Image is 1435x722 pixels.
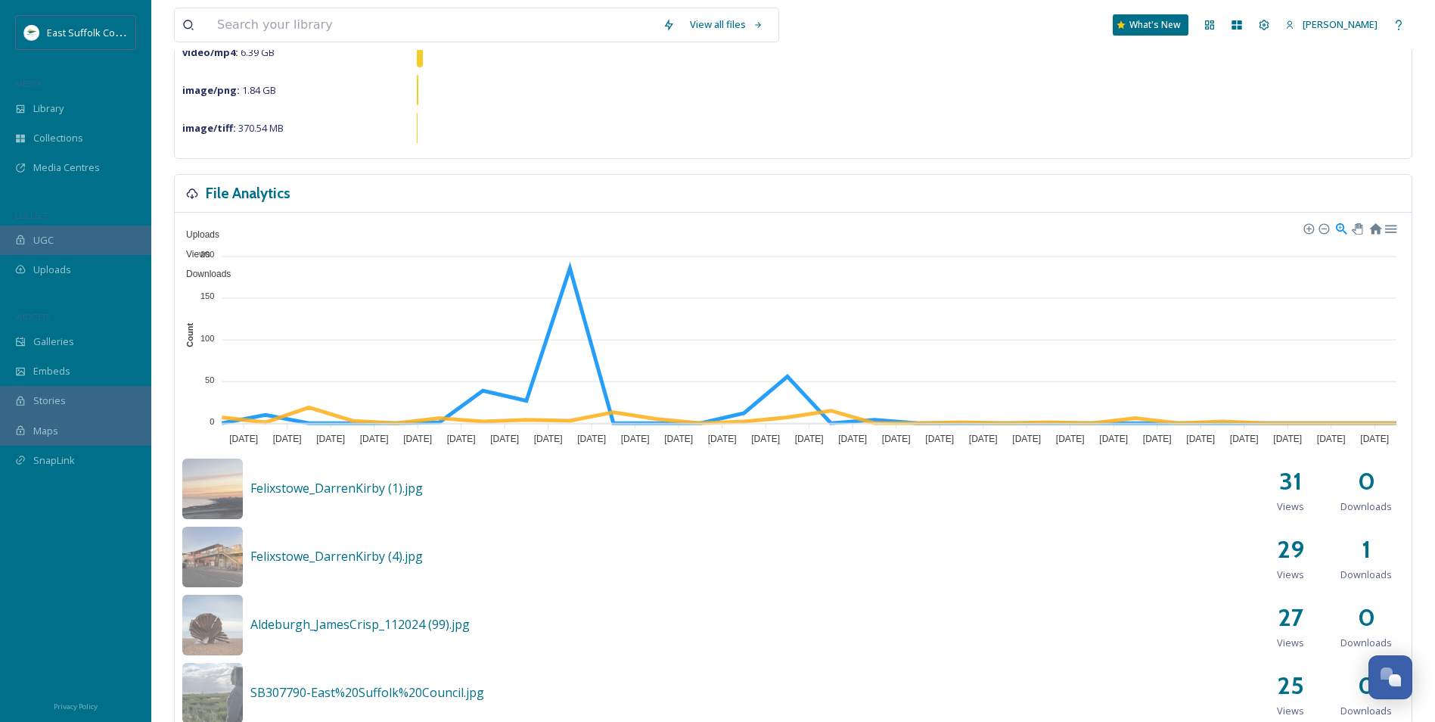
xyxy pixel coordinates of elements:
div: Menu [1384,221,1396,234]
span: Stories [33,394,66,408]
tspan: [DATE] [360,434,389,444]
span: 1.84 GB [182,83,276,97]
span: Maps [33,424,58,438]
span: Collections [33,131,83,145]
span: Views [1277,568,1304,582]
h2: 0 [1358,668,1375,704]
tspan: [DATE] [838,434,867,444]
tspan: 200 [200,250,214,259]
span: Aldeburgh_JamesCrisp_112024 (99).jpg [250,616,470,633]
span: East Suffolk Council [47,25,136,39]
h2: 0 [1358,463,1375,499]
tspan: 50 [205,375,214,384]
img: e2880978-9f8a-4789-acca-9d02345ca030.jpg [182,459,243,519]
tspan: [DATE] [534,434,563,444]
span: 370.54 MB [182,121,284,135]
a: View all files [682,10,771,39]
span: SB307790-East%20Suffolk%20Council.jpg [250,684,484,701]
img: c05cd98b-8534-4043-a342-746f7758d00b.jpg [182,527,243,587]
span: Felixstowe_DarrenKirby (1).jpg [250,480,423,496]
img: e7376f7c-a302-4b60-a0ee-da7e7e50330a.jpg [182,595,243,655]
text: Count [185,323,194,347]
span: Downloads [1340,568,1392,582]
strong: image/tiff : [182,121,236,135]
div: Selection Zoom [1334,221,1347,234]
tspan: [DATE] [751,434,780,444]
tspan: 100 [200,333,214,342]
span: Downloads [1340,704,1392,718]
span: UGC [33,233,54,247]
tspan: [DATE] [490,434,519,444]
button: Open Chat [1368,655,1412,699]
span: Privacy Policy [54,702,98,711]
tspan: [DATE] [621,434,650,444]
tspan: [DATE] [1099,434,1128,444]
a: Privacy Policy [54,696,98,714]
span: Uploads [175,229,219,240]
h2: 0 [1358,599,1375,636]
span: Uploads [33,263,71,277]
span: SnapLink [33,453,75,468]
span: WIDGETS [15,311,50,322]
span: Downloads [175,269,231,279]
tspan: [DATE] [577,434,606,444]
tspan: [DATE] [969,434,998,444]
tspan: 150 [200,291,214,300]
tspan: [DATE] [229,434,258,444]
h3: File Analytics [206,182,290,204]
h2: 27 [1278,599,1303,636]
tspan: [DATE] [664,434,693,444]
span: Downloads [1340,499,1392,514]
img: ESC%20Logo.png [24,25,39,40]
h2: 25 [1277,668,1304,704]
h2: 31 [1279,463,1302,499]
h2: 29 [1277,531,1304,568]
tspan: [DATE] [1360,434,1389,444]
tspan: [DATE] [273,434,302,444]
tspan: [DATE] [708,434,737,444]
a: [PERSON_NAME] [1278,10,1385,39]
tspan: [DATE] [1012,434,1041,444]
tspan: [DATE] [1230,434,1259,444]
tspan: [DATE] [1056,434,1085,444]
tspan: [DATE] [403,434,432,444]
span: Views [1277,704,1304,718]
div: Reset Zoom [1368,221,1381,234]
span: Galleries [33,335,74,349]
span: Library [33,101,64,116]
tspan: [DATE] [795,434,824,444]
tspan: 0 [210,417,214,426]
div: Zoom In [1303,223,1313,233]
strong: image/png : [182,83,240,97]
div: Panning [1352,223,1361,232]
tspan: [DATE] [1273,434,1302,444]
a: What's New [1113,14,1188,36]
tspan: [DATE] [1186,434,1215,444]
tspan: [DATE] [1317,434,1346,444]
tspan: [DATE] [1143,434,1172,444]
div: Zoom Out [1318,223,1328,233]
tspan: [DATE] [882,434,911,444]
span: Media Centres [33,160,100,175]
input: Search your library [210,8,655,42]
strong: video/mp4 : [182,45,238,59]
span: MEDIA [15,78,42,89]
span: Views [175,249,210,260]
span: 6.39 GB [182,45,275,59]
span: Downloads [1340,636,1392,650]
span: Views [1277,636,1304,650]
tspan: [DATE] [316,434,345,444]
h2: 1 [1362,531,1371,568]
span: [PERSON_NAME] [1303,17,1378,31]
span: Felixstowe_DarrenKirby (4).jpg [250,548,423,565]
tspan: [DATE] [925,434,954,444]
span: Views [1277,499,1304,514]
tspan: [DATE] [447,434,476,444]
span: Embeds [33,364,70,378]
span: COLLECT [15,210,48,221]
